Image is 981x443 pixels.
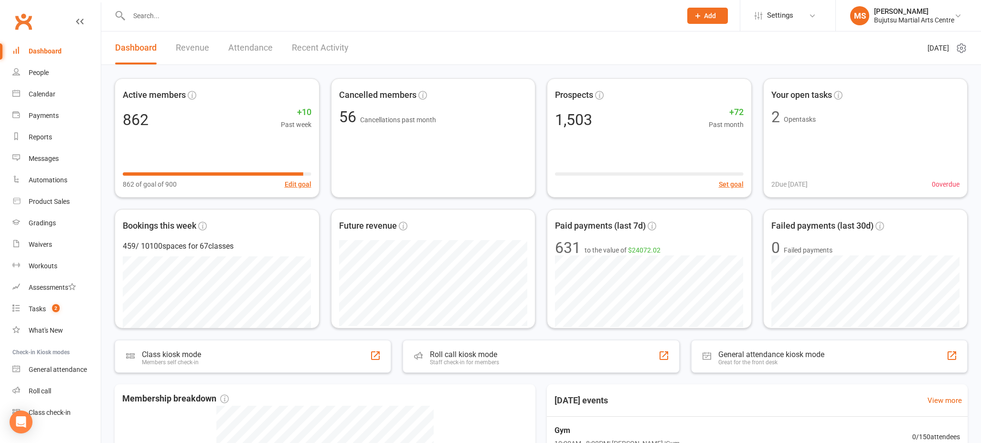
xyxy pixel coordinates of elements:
span: to the value of [585,245,661,255]
div: Roll call kiosk mode [430,350,499,359]
button: Add [687,8,728,24]
span: [DATE] [928,42,949,54]
div: General attendance [29,366,87,373]
div: People [29,69,49,76]
a: Reports [12,127,101,148]
span: +72 [709,105,744,119]
span: Your open tasks [771,88,832,102]
span: Failed payments [784,245,832,255]
div: 2 [771,109,780,125]
a: View more [928,395,962,406]
div: 862 [123,112,149,127]
div: Members self check-in [142,359,201,366]
div: 0 [771,240,780,255]
div: Workouts [29,262,57,270]
a: Dashboard [115,32,157,64]
a: People [12,62,101,84]
span: 0 / 150 attendees [912,432,960,442]
a: Waivers [12,234,101,255]
a: Messages [12,148,101,169]
a: Product Sales [12,191,101,212]
span: 0 overdue [932,179,960,190]
span: Failed payments (last 30d) [771,219,874,233]
span: Bookings this week [123,219,196,233]
div: 459 / 10100 spaces for 67 classes [123,240,311,253]
span: Paid payments (last 7d) [555,219,646,233]
span: Gym [554,424,680,437]
div: Great for the front desk [718,359,824,366]
span: 2 [52,304,60,312]
a: Clubworx [11,10,35,33]
div: Waivers [29,241,52,248]
span: Add [704,12,716,20]
div: Bujutsu Martial Arts Centre [874,16,954,24]
span: Past month [709,119,744,130]
div: Messages [29,155,59,162]
span: Open tasks [784,116,816,123]
span: Past week [281,119,311,130]
a: What's New [12,320,101,341]
span: Settings [767,5,793,26]
div: Staff check-in for members [430,359,499,366]
div: Reports [29,133,52,141]
span: Active members [123,88,186,102]
div: Dashboard [29,47,62,55]
span: Future revenue [339,219,397,233]
div: Assessments [29,284,76,291]
a: Calendar [12,84,101,105]
a: Payments [12,105,101,127]
a: Revenue [176,32,209,64]
div: MS [850,6,869,25]
div: Roll call [29,387,51,395]
a: Dashboard [12,41,101,62]
span: $24072.02 [628,246,661,254]
span: 862 of goal of 900 [123,179,177,190]
input: Search... [126,9,675,22]
div: Calendar [29,90,55,98]
a: General attendance kiosk mode [12,359,101,380]
a: Gradings [12,212,101,234]
div: General attendance kiosk mode [718,350,824,359]
button: Set goal [719,179,744,190]
div: What's New [29,327,63,334]
div: Class kiosk mode [142,350,201,359]
div: Tasks [29,305,46,313]
a: Assessments [12,277,101,298]
a: Tasks 2 [12,298,101,320]
div: Class check-in [29,409,71,416]
div: Automations [29,176,67,184]
div: 1,503 [555,112,592,127]
span: 56 [339,108,360,126]
a: Attendance [228,32,273,64]
span: Cancellations past month [360,116,436,124]
div: Payments [29,112,59,119]
button: Edit goal [285,179,311,190]
a: Roll call [12,380,101,402]
a: Workouts [12,255,101,277]
div: Gradings [29,219,56,227]
div: Open Intercom Messenger [10,411,32,433]
div: Product Sales [29,198,70,205]
a: Class kiosk mode [12,402,101,423]
span: +10 [281,105,311,119]
div: [PERSON_NAME] [874,7,954,16]
span: 2 Due [DATE] [771,179,808,190]
span: Prospects [555,88,593,102]
span: Cancelled members [339,88,416,102]
div: 631 [555,240,581,255]
a: Automations [12,169,101,191]
h3: [DATE] events [547,392,616,409]
a: Recent Activity [292,32,349,64]
span: Membership breakdown [122,392,229,406]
